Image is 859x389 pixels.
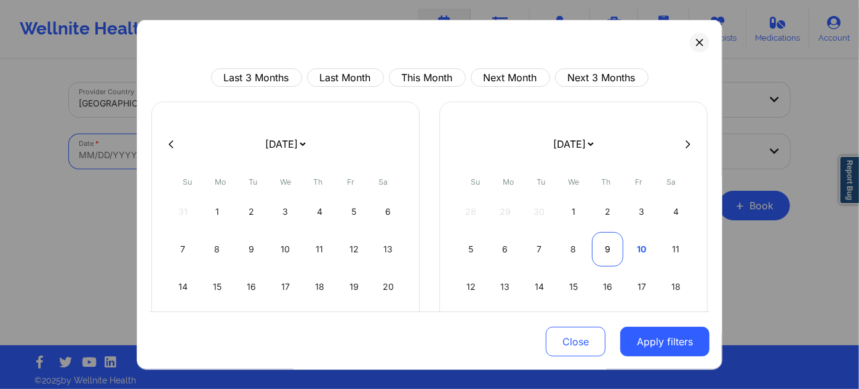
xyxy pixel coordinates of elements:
[455,307,487,342] div: Sun Oct 19 2025
[270,307,302,342] div: Wed Sep 24 2025
[635,177,642,186] abbr: Friday
[372,270,404,304] div: Sat Sep 20 2025
[202,270,233,304] div: Mon Sep 15 2025
[626,232,658,267] div: Fri Oct 10 2025
[389,68,466,87] button: This Month
[558,194,589,229] div: Wed Oct 01 2025
[592,307,623,342] div: Thu Oct 23 2025
[372,232,404,267] div: Sat Sep 13 2025
[592,232,623,267] div: Thu Oct 09 2025
[304,194,335,229] div: Thu Sep 04 2025
[660,232,692,267] div: Sat Oct 11 2025
[490,307,521,342] div: Mon Oct 20 2025
[660,194,692,229] div: Sat Oct 04 2025
[592,194,623,229] div: Thu Oct 02 2025
[503,177,514,186] abbr: Monday
[537,177,545,186] abbr: Tuesday
[202,232,233,267] div: Mon Sep 08 2025
[236,232,267,267] div: Tue Sep 09 2025
[592,270,623,304] div: Thu Oct 16 2025
[215,177,226,186] abbr: Monday
[314,177,323,186] abbr: Thursday
[568,177,579,186] abbr: Wednesday
[667,177,676,186] abbr: Saturday
[626,270,658,304] div: Fri Oct 17 2025
[471,68,550,87] button: Next Month
[490,232,521,267] div: Mon Oct 06 2025
[602,177,611,186] abbr: Thursday
[524,307,555,342] div: Tue Oct 21 2025
[249,177,257,186] abbr: Tuesday
[280,177,291,186] abbr: Wednesday
[558,270,589,304] div: Wed Oct 15 2025
[167,307,199,342] div: Sun Sep 21 2025
[202,307,233,342] div: Mon Sep 22 2025
[270,270,302,304] div: Wed Sep 17 2025
[372,307,404,342] div: Sat Sep 27 2025
[236,307,267,342] div: Tue Sep 23 2025
[183,177,193,186] abbr: Sunday
[620,327,709,356] button: Apply filters
[338,307,370,342] div: Fri Sep 26 2025
[338,270,370,304] div: Fri Sep 19 2025
[372,194,404,229] div: Sat Sep 06 2025
[270,194,302,229] div: Wed Sep 03 2025
[167,232,199,267] div: Sun Sep 07 2025
[524,270,555,304] div: Tue Oct 14 2025
[236,194,267,229] div: Tue Sep 02 2025
[490,270,521,304] div: Mon Oct 13 2025
[304,270,335,304] div: Thu Sep 18 2025
[338,232,370,267] div: Fri Sep 12 2025
[626,194,658,229] div: Fri Oct 03 2025
[546,327,605,356] button: Close
[167,270,199,304] div: Sun Sep 14 2025
[555,68,649,87] button: Next 3 Months
[626,307,658,342] div: Fri Oct 24 2025
[202,194,233,229] div: Mon Sep 01 2025
[455,232,487,267] div: Sun Oct 05 2025
[558,232,589,267] div: Wed Oct 08 2025
[558,307,589,342] div: Wed Oct 22 2025
[524,232,555,267] div: Tue Oct 07 2025
[471,177,481,186] abbr: Sunday
[304,232,335,267] div: Thu Sep 11 2025
[338,194,370,229] div: Fri Sep 05 2025
[379,177,388,186] abbr: Saturday
[307,68,384,87] button: Last Month
[455,270,487,304] div: Sun Oct 12 2025
[270,232,302,267] div: Wed Sep 10 2025
[660,270,692,304] div: Sat Oct 18 2025
[236,270,267,304] div: Tue Sep 16 2025
[211,68,302,87] button: Last 3 Months
[304,307,335,342] div: Thu Sep 25 2025
[660,307,692,342] div: Sat Oct 25 2025
[347,177,354,186] abbr: Friday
